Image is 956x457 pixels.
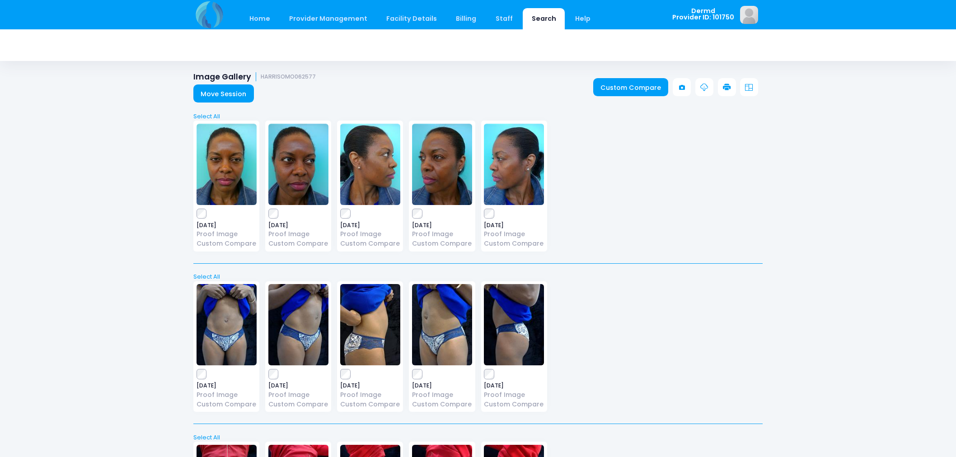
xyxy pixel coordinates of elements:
[197,400,257,409] a: Custom Compare
[672,8,734,21] span: Dermd Provider ID: 101750
[197,390,257,400] a: Proof Image
[197,284,257,365] img: image
[268,383,328,388] span: [DATE]
[567,8,600,29] a: Help
[340,229,400,239] a: Proof Image
[484,400,544,409] a: Custom Compare
[484,223,544,228] span: [DATE]
[268,124,328,205] img: image
[593,78,669,96] a: Custom Compare
[412,383,472,388] span: [DATE]
[340,239,400,248] a: Custom Compare
[191,112,766,121] a: Select All
[191,272,766,281] a: Select All
[280,8,376,29] a: Provider Management
[340,400,400,409] a: Custom Compare
[484,284,544,365] img: image
[268,239,328,248] a: Custom Compare
[340,284,400,365] img: image
[197,229,257,239] a: Proof Image
[412,229,472,239] a: Proof Image
[197,383,257,388] span: [DATE]
[193,84,254,103] a: Move Session
[740,6,758,24] img: image
[523,8,565,29] a: Search
[412,223,472,228] span: [DATE]
[268,223,328,228] span: [DATE]
[197,124,257,205] img: image
[261,74,316,80] small: HARRISOMO062577
[412,284,472,365] img: image
[340,124,400,205] img: image
[191,433,766,442] a: Select All
[197,223,257,228] span: [DATE]
[487,8,521,29] a: Staff
[197,239,257,248] a: Custom Compare
[412,239,472,248] a: Custom Compare
[484,229,544,239] a: Proof Image
[340,223,400,228] span: [DATE]
[268,400,328,409] a: Custom Compare
[412,390,472,400] a: Proof Image
[268,390,328,400] a: Proof Image
[412,124,472,205] img: image
[484,383,544,388] span: [DATE]
[484,390,544,400] a: Proof Image
[412,400,472,409] a: Custom Compare
[268,284,328,365] img: image
[378,8,446,29] a: Facility Details
[340,383,400,388] span: [DATE]
[484,124,544,205] img: image
[340,390,400,400] a: Proof Image
[240,8,279,29] a: Home
[484,239,544,248] a: Custom Compare
[447,8,485,29] a: Billing
[193,72,316,82] h1: Image Gallery
[268,229,328,239] a: Proof Image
